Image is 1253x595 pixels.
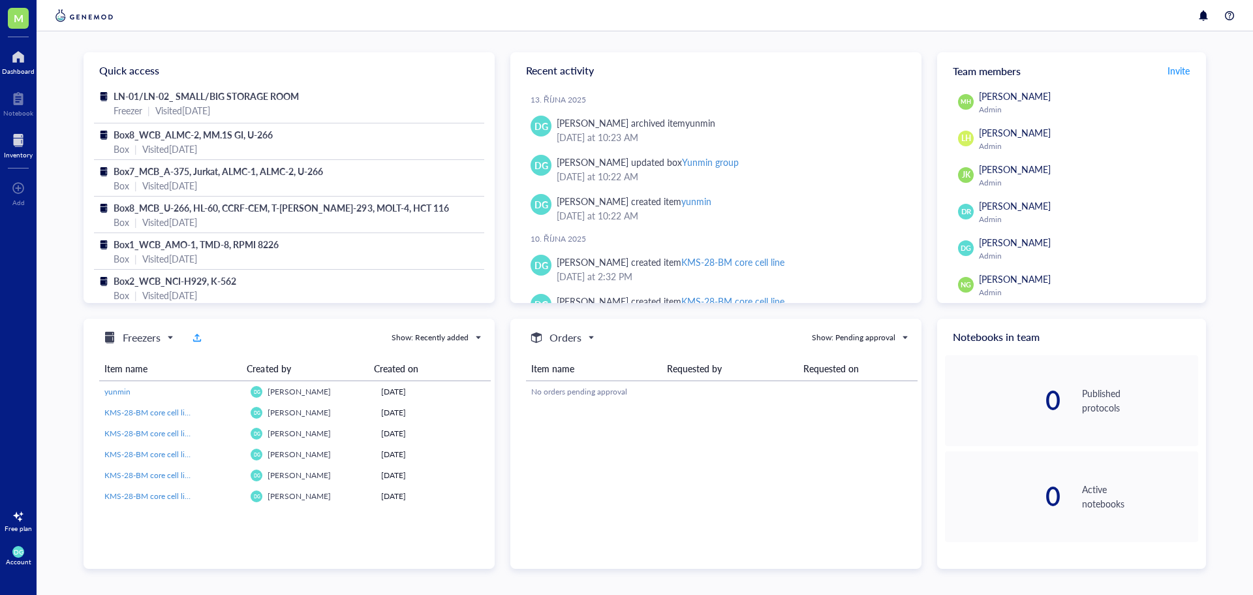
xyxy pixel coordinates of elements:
[979,178,1193,188] div: Admin
[937,52,1206,89] div: Team members
[114,89,299,103] span: LN-01/LN-02_ SMALL/BIG STORAGE ROOM
[134,142,137,156] div: |
[142,178,197,193] div: Visited [DATE]
[155,103,210,118] div: Visited [DATE]
[961,243,971,253] span: DG
[114,201,449,214] span: Box8_MCB_U-266, HL-60, CCRF-CEM, T-[PERSON_NAME]-293, MOLT-4, HCT 116
[381,428,486,440] div: [DATE]
[557,208,901,223] div: [DATE] at 10:22 AM
[521,150,911,189] a: DG[PERSON_NAME] updated boxYunmin group[DATE] at 10:22 AM
[510,52,921,89] div: Recent activity
[979,214,1193,225] div: Admin
[369,357,480,381] th: Created on
[253,410,260,415] span: DG
[534,197,548,212] span: DG
[961,280,971,290] span: NG
[381,470,486,481] div: [DATE]
[142,288,197,302] div: Visited [DATE]
[2,46,35,75] a: Dashboard
[961,97,970,106] span: MH
[114,165,323,178] span: Box7_MCB_A-375, Jurkat, ALMC-1, ALMC-2, U-266
[945,483,1061,509] div: 0
[961,133,971,144] span: LH
[104,386,131,397] span: yunmin
[114,251,129,266] div: Box
[268,428,331,439] span: [PERSON_NAME]
[104,449,240,460] a: KMS-28-BM core cell line
[253,494,260,499] span: DG
[134,251,137,266] div: |
[114,215,129,229] div: Box
[2,67,35,75] div: Dashboard
[134,178,137,193] div: |
[557,194,711,208] div: [PERSON_NAME] created item
[147,103,150,118] div: |
[979,126,1051,139] span: [PERSON_NAME]
[557,116,715,130] div: [PERSON_NAME] archived item
[114,238,279,251] span: Box1_WCB_AMO-1, TMD-8, RPMI 8226
[979,199,1051,212] span: [PERSON_NAME]
[4,130,33,159] a: Inventory
[241,357,369,381] th: Created by
[14,10,23,26] span: M
[557,269,901,283] div: [DATE] at 2:32 PM
[14,548,23,556] span: DG
[979,287,1193,298] div: Admin
[142,142,197,156] div: Visited [DATE]
[114,128,273,141] span: Box8_WCB_ALMC-2, MM.1S GI, U-266
[979,105,1193,115] div: Admin
[134,288,137,302] div: |
[253,473,260,478] span: DG
[979,89,1051,103] span: [PERSON_NAME]
[104,490,193,502] span: KMS-28-BM core cell line
[5,524,32,532] div: Free plan
[1168,64,1190,77] span: Invite
[114,142,129,156] div: Box
[1082,482,1198,511] div: Active notebooks
[142,215,197,229] div: Visited [DATE]
[134,215,137,229] div: |
[1167,60,1190,81] button: Invite
[104,386,240,398] a: yunmin
[812,332,895,344] div: Show: Pending approval
[531,386,912,398] div: No orders pending approval
[104,449,193,460] span: KMS-28-BM core cell line
[531,234,911,244] div: 10. října 2025
[104,490,240,502] a: KMS-28-BM core cell line
[557,169,901,184] div: [DATE] at 10:22 AM
[682,155,739,169] div: Yunmin group
[1082,386,1198,415] div: Published protocols
[52,8,116,24] img: genemod-logo
[104,470,193,481] span: KMS-28-BM core cell line
[4,151,33,159] div: Inventory
[961,206,971,217] span: DR
[142,251,197,266] div: Visited [DATE]
[557,130,901,144] div: [DATE] at 10:23 AM
[268,407,331,418] span: [PERSON_NAME]
[114,178,129,193] div: Box
[662,357,797,381] th: Requested by
[979,141,1193,152] div: Admin
[84,52,495,89] div: Quick access
[979,163,1051,176] span: [PERSON_NAME]
[549,330,581,346] h5: Orders
[12,199,25,206] div: Add
[979,236,1051,249] span: [PERSON_NAME]
[979,272,1051,285] span: [PERSON_NAME]
[962,169,970,181] span: JK
[268,490,331,502] span: [PERSON_NAME]
[268,449,331,460] span: [PERSON_NAME]
[104,470,240,481] a: KMS-28-BM core cell line
[114,103,142,118] div: Freezer
[534,258,548,272] span: DG
[381,407,486,419] div: [DATE]
[114,288,129,302] div: Box
[3,109,33,117] div: Notebook
[99,357,241,381] th: Item name
[534,158,548,172] span: DG
[3,88,33,117] a: Notebook
[526,357,662,381] th: Item name
[104,428,193,439] span: KMS-28-BM core cell line
[268,386,331,397] span: [PERSON_NAME]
